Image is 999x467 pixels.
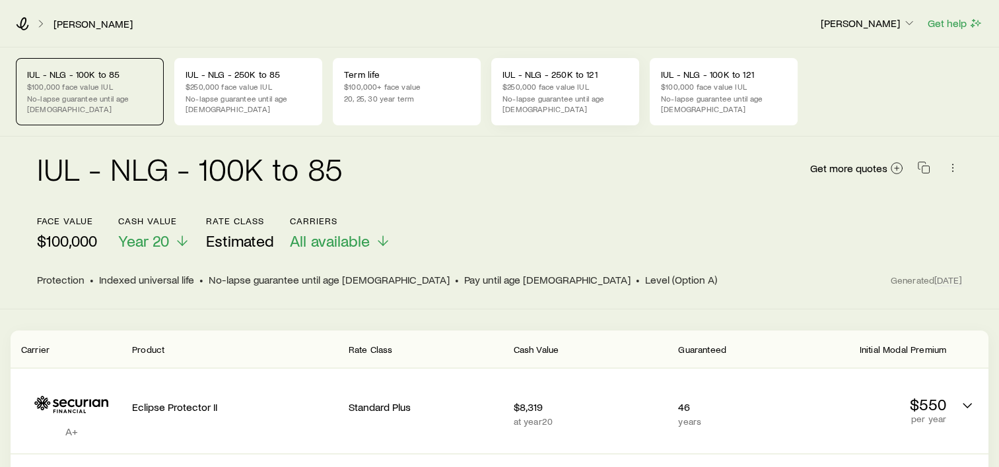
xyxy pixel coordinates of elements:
[99,273,194,286] span: Indexed universal life
[37,216,97,226] p: face value
[661,81,786,92] p: $100,000 face value IUL
[27,81,153,92] p: $100,000 face value IUL
[349,400,503,414] p: Standard Plus
[661,69,786,80] p: IUL - NLG - 100K to 121
[206,216,274,226] p: Rate Class
[27,69,153,80] p: IUL - NLG - 100K to 85
[464,273,631,286] span: Pay until age [DEMOGRAPHIC_DATA]
[132,344,164,355] span: Product
[810,161,904,176] a: Get more quotes
[27,93,153,114] p: No-lapse guarantee until age [DEMOGRAPHIC_DATA]
[186,69,311,80] p: IUL - NLG - 250K to 85
[344,93,469,104] p: 20, 25, 30 year term
[37,273,85,286] span: Protection
[514,344,559,355] span: Cash Value
[792,395,946,414] p: $550
[186,93,311,114] p: No-lapse guarantee until age [DEMOGRAPHIC_DATA]
[344,69,469,80] p: Term life
[132,400,338,414] p: Eclipse Protector II
[820,16,916,32] button: [PERSON_NAME]
[678,416,781,427] p: years
[37,232,97,250] p: $100,000
[209,273,450,286] span: No-lapse guarantee until age [DEMOGRAPHIC_DATA]
[90,273,94,286] span: •
[186,81,311,92] p: $250,000 face value IUL
[290,216,391,251] button: CarriersAll available
[792,414,946,424] p: per year
[678,400,781,414] p: 46
[650,58,798,125] a: IUL - NLG - 100K to 121$100,000 face value IULNo-lapse guarantee until age [DEMOGRAPHIC_DATA]
[502,69,628,80] p: IUL - NLG - 250K to 121
[118,216,190,226] p: Cash Value
[290,232,370,250] span: All available
[206,216,274,251] button: Rate ClassEstimated
[199,273,203,286] span: •
[514,416,668,427] p: at year 20
[206,232,274,250] span: Estimated
[810,163,887,173] span: Get more quotes
[333,58,481,125] a: Term life$100,000+ face value20, 25, 30 year term
[118,216,190,251] button: Cash ValueYear 20
[37,152,342,184] h2: IUL - NLG - 100K to 85
[891,274,962,286] span: Generated
[502,93,628,114] p: No-lapse guarantee until age [DEMOGRAPHIC_DATA]
[636,273,640,286] span: •
[174,58,322,125] a: IUL - NLG - 250K to 85$250,000 face value IULNo-lapse guarantee until age [DEMOGRAPHIC_DATA]
[491,58,639,125] a: IUL - NLG - 250K to 121$250,000 face value IULNo-lapse guarantee until age [DEMOGRAPHIC_DATA]
[344,81,469,92] p: $100,000+ face value
[455,273,459,286] span: •
[290,216,391,226] p: Carriers
[514,400,668,414] p: $8,319
[645,273,717,286] span: Level (Option A)
[53,18,133,30] a: [PERSON_NAME]
[21,344,50,355] span: Carrier
[16,58,164,125] a: IUL - NLG - 100K to 85$100,000 face value IULNo-lapse guarantee until age [DEMOGRAPHIC_DATA]
[661,93,786,114] p: No-lapse guarantee until age [DEMOGRAPHIC_DATA]
[927,16,983,31] button: Get help
[934,274,962,286] span: [DATE]
[821,16,916,30] p: [PERSON_NAME]
[349,344,393,355] span: Rate Class
[21,425,121,438] p: A+
[678,344,726,355] span: Guaranteed
[860,344,946,355] span: Initial Modal Premium
[118,232,169,250] span: Year 20
[502,81,628,92] p: $250,000 face value IUL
